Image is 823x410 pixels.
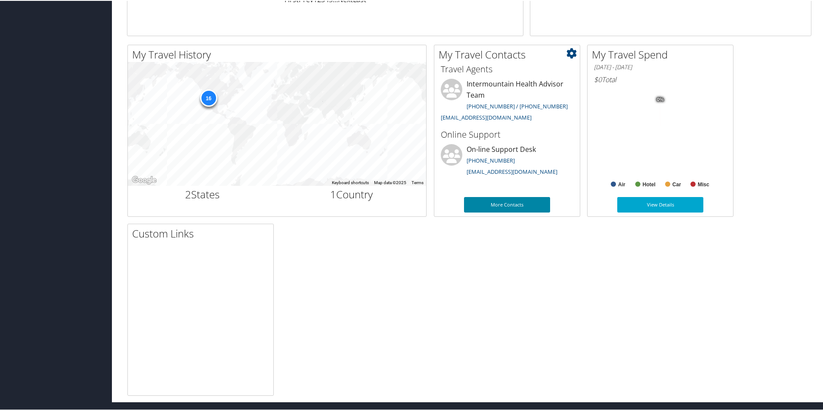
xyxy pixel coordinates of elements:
[594,74,727,83] h6: Total
[436,143,578,179] li: On-line Support Desk
[441,113,532,120] a: [EMAIL_ADDRESS][DOMAIN_NAME]
[617,196,703,212] a: View Details
[374,179,406,184] span: Map data ©2025
[132,225,273,240] h2: Custom Links
[132,46,426,61] h2: My Travel History
[657,96,664,102] tspan: 0%
[134,186,271,201] h2: States
[618,181,625,187] text: Air
[698,181,709,187] text: Misc
[185,186,191,200] span: 2
[592,46,733,61] h2: My Travel Spend
[441,62,573,74] h3: Travel Agents
[130,174,158,185] a: Open this area in Google Maps (opens a new window)
[672,181,681,187] text: Car
[130,174,158,185] img: Google
[284,186,420,201] h2: Country
[467,167,557,175] a: [EMAIL_ADDRESS][DOMAIN_NAME]
[643,181,656,187] text: Hotel
[467,102,568,109] a: [PHONE_NUMBER] / [PHONE_NUMBER]
[464,196,550,212] a: More Contacts
[200,89,217,106] div: 16
[439,46,580,61] h2: My Travel Contacts
[330,186,336,200] span: 1
[594,74,602,83] span: $0
[594,62,727,71] h6: [DATE] - [DATE]
[467,156,515,163] a: [PHONE_NUMBER]
[441,128,573,140] h3: Online Support
[332,179,369,185] button: Keyboard shortcuts
[436,78,578,124] li: Intermountain Health Advisor Team
[411,179,424,184] a: Terms (opens in new tab)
